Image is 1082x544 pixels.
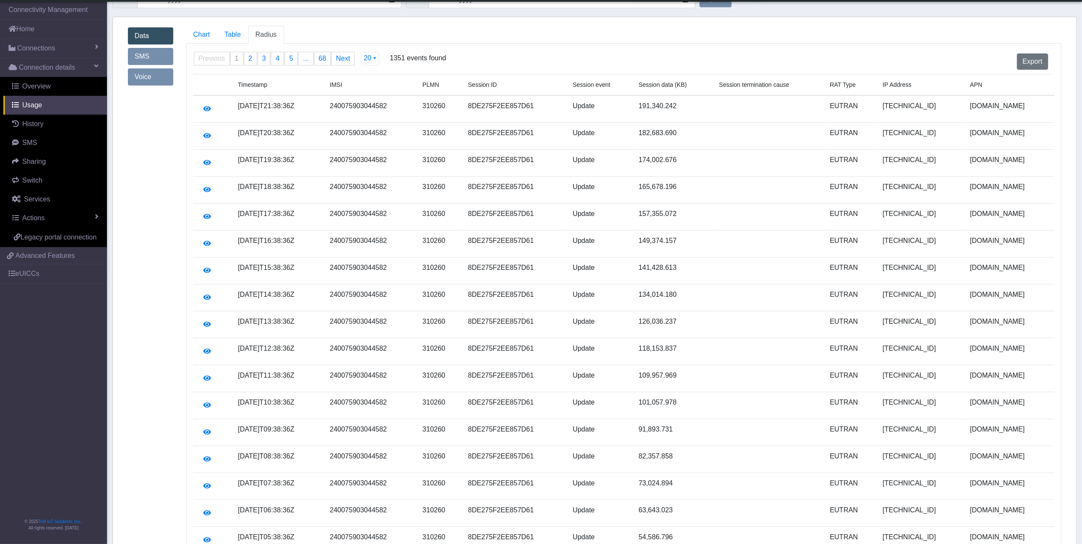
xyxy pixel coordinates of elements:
[825,123,877,150] td: EUTRAN
[235,55,239,62] span: 1
[233,473,325,500] td: [DATE]T07:38:36Z
[825,257,877,284] td: EUTRAN
[965,311,1054,338] td: [DOMAIN_NAME]
[877,338,965,365] td: [TECHNICAL_ID]
[361,52,379,65] button: 20
[568,446,634,473] td: Update
[568,257,634,284] td: Update
[634,231,714,257] td: 149,374.157
[233,150,325,177] td: [DATE]T19:38:36Z
[417,473,462,500] td: 310260
[330,81,342,88] span: IMSI
[463,204,568,231] td: 8DE275F2EE857D61
[825,284,877,311] td: EUTRAN
[634,204,714,231] td: 157,355.072
[825,392,877,419] td: EUTRAN
[233,95,325,123] td: [DATE]T21:38:36Z
[463,311,568,338] td: 8DE275F2EE857D61
[634,500,714,527] td: 63,643.023
[390,53,446,77] span: 1351 events found
[463,338,568,365] td: 8DE275F2EE857D61
[325,231,418,257] td: 240075903044582
[634,473,714,500] td: 73,024.894
[325,284,418,311] td: 240075903044582
[233,338,325,365] td: [DATE]T12:38:36Z
[233,231,325,257] td: [DATE]T16:38:36Z
[634,419,714,446] td: 91,893.731
[262,55,266,62] span: 3
[233,365,325,392] td: [DATE]T11:38:36Z
[825,365,877,392] td: EUTRAN
[325,446,418,473] td: 240075903044582
[21,234,97,241] span: Legacy portal connection
[634,95,714,123] td: 191,340.242
[325,338,418,365] td: 240075903044582
[417,177,462,204] td: 310260
[825,204,877,231] td: EUTRAN
[568,231,634,257] td: Update
[194,52,356,65] ul: Pagination
[463,446,568,473] td: 8DE275F2EE857D61
[233,257,325,284] td: [DATE]T15:38:36Z
[568,95,634,123] td: Update
[463,257,568,284] td: 8DE275F2EE857D61
[39,519,81,524] a: Telit IoT Solutions, Inc.
[568,392,634,419] td: Update
[233,419,325,446] td: [DATE]T09:38:36Z
[463,419,568,446] td: 8DE275F2EE857D61
[128,27,173,44] a: Data
[639,81,687,88] span: Session data (KB)
[825,311,877,338] td: EUTRAN
[970,81,982,88] span: APN
[634,446,714,473] td: 82,357.858
[199,55,225,62] span: Previous
[249,55,252,62] span: 2
[3,115,107,133] a: History
[22,177,42,184] span: Switch
[463,473,568,500] td: 8DE275F2EE857D61
[325,123,418,150] td: 240075903044582
[965,231,1054,257] td: [DOMAIN_NAME]
[22,139,37,146] span: SMS
[24,195,50,203] span: Services
[877,311,965,338] td: [TECHNICAL_ID]
[877,419,965,446] td: [TECHNICAL_ID]
[877,500,965,527] td: [TECHNICAL_ID]
[233,392,325,419] td: [DATE]T10:38:36Z
[233,123,325,150] td: [DATE]T20:38:36Z
[965,446,1054,473] td: [DOMAIN_NAME]
[417,123,462,150] td: 310260
[325,473,418,500] td: 240075903044582
[255,31,277,38] span: Radius
[468,81,497,88] span: Session ID
[225,31,241,38] span: Table
[417,419,462,446] td: 310260
[303,55,308,62] span: ...
[325,311,418,338] td: 240075903044582
[22,214,44,222] span: Actions
[233,204,325,231] td: [DATE]T17:38:36Z
[965,123,1054,150] td: [DOMAIN_NAME]
[463,500,568,527] td: 8DE275F2EE857D61
[319,55,326,62] span: 68
[634,123,714,150] td: 182,683.690
[825,177,877,204] td: EUTRAN
[3,152,107,171] a: Sharing
[417,500,462,527] td: 310260
[877,231,965,257] td: [TECHNICAL_ID]
[463,95,568,123] td: 8DE275F2EE857D61
[417,392,462,419] td: 310260
[417,338,462,365] td: 310260
[634,365,714,392] td: 109,957.969
[965,419,1054,446] td: [DOMAIN_NAME]
[634,284,714,311] td: 134,014.180
[463,392,568,419] td: 8DE275F2EE857D61
[877,284,965,311] td: [TECHNICAL_ID]
[877,150,965,177] td: [TECHNICAL_ID]
[877,123,965,150] td: [TECHNICAL_ID]
[3,77,107,96] a: Overview
[3,190,107,209] a: Services
[417,365,462,392] td: 310260
[186,26,1061,44] ul: Tabs
[128,48,173,65] a: SMS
